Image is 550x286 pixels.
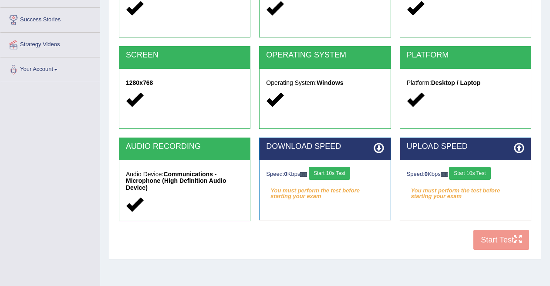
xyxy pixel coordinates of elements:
[266,167,384,182] div: Speed: Kbps
[126,142,243,151] h2: AUDIO RECORDING
[407,51,524,60] h2: PLATFORM
[266,51,384,60] h2: OPERATING SYSTEM
[266,80,384,86] h5: Operating System:
[126,51,243,60] h2: SCREEN
[309,167,350,180] button: Start 10s Test
[407,80,524,86] h5: Platform:
[407,142,524,151] h2: UPLOAD SPEED
[407,167,524,182] div: Speed: Kbps
[300,172,307,177] img: ajax-loader-fb-connection.gif
[317,79,343,86] strong: Windows
[126,171,226,191] strong: Communications - Microphone (High Definition Audio Device)
[441,172,448,177] img: ajax-loader-fb-connection.gif
[0,57,100,79] a: Your Account
[284,171,287,177] strong: 0
[407,184,524,197] em: You must perform the test before starting your exam
[266,142,384,151] h2: DOWNLOAD SPEED
[425,171,428,177] strong: 0
[0,8,100,30] a: Success Stories
[126,79,153,86] strong: 1280x768
[449,167,490,180] button: Start 10s Test
[0,33,100,54] a: Strategy Videos
[431,79,481,86] strong: Desktop / Laptop
[266,184,384,197] em: You must perform the test before starting your exam
[126,171,243,191] h5: Audio Device:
